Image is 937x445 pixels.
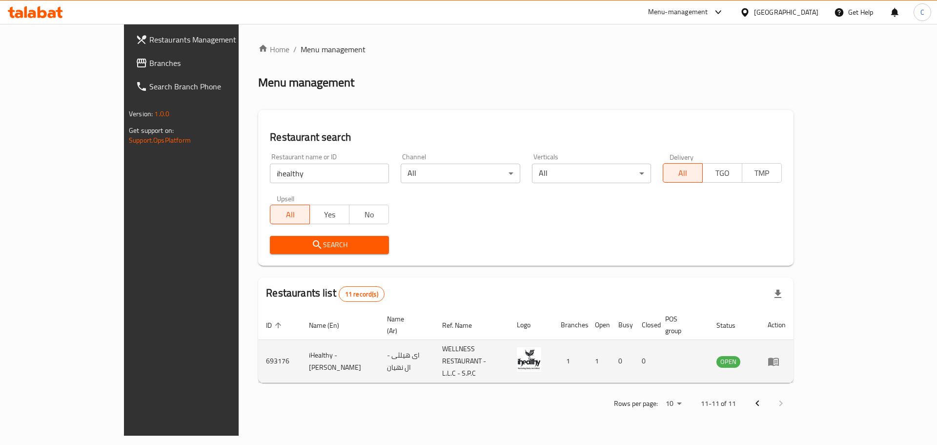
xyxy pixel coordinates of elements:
[553,310,587,340] th: Branches
[270,205,310,224] button: All
[670,153,694,160] label: Delivery
[278,239,381,251] span: Search
[611,340,634,383] td: 0
[266,319,285,331] span: ID
[509,310,553,340] th: Logo
[587,310,611,340] th: Open
[442,319,485,331] span: Ref. Name
[339,290,384,299] span: 11 record(s)
[553,340,587,383] td: 1
[532,164,651,183] div: All
[434,340,509,383] td: WELLNESS RESTAURANT - L.L.C - S.P.C
[667,166,699,180] span: All
[128,75,281,98] a: Search Branch Phone
[401,164,520,183] div: All
[149,57,273,69] span: Branches
[754,7,818,18] div: [GEOGRAPHIC_DATA]
[258,75,354,90] h2: Menu management
[665,313,697,337] span: POS group
[270,164,389,183] input: Search for restaurant name or ID..
[154,107,169,120] span: 1.0.0
[716,319,748,331] span: Status
[309,205,349,224] button: Yes
[920,7,924,18] span: C
[707,166,738,180] span: TGO
[648,6,708,18] div: Menu-management
[293,43,297,55] li: /
[379,340,434,383] td: اى هيلثى - ال نهيان
[277,195,295,202] label: Upsell
[517,347,541,372] img: iHealthy - Al Nahyan
[270,130,782,145] h2: Restaurant search
[634,310,657,340] th: Closed
[701,398,736,410] p: 11-11 of 11
[274,208,306,222] span: All
[634,340,657,383] td: 0
[301,43,366,55] span: Menu management
[746,392,769,415] button: Previous page
[662,397,685,411] div: Rows per page:
[314,208,346,222] span: Yes
[129,107,153,120] span: Version:
[768,356,786,367] div: Menu
[128,51,281,75] a: Branches
[258,43,794,55] nav: breadcrumb
[614,398,658,410] p: Rows per page:
[266,286,384,302] h2: Restaurants list
[611,310,634,340] th: Busy
[149,81,273,92] span: Search Branch Phone
[129,124,174,137] span: Get support on:
[587,340,611,383] td: 1
[742,163,782,183] button: TMP
[353,208,385,222] span: No
[746,166,778,180] span: TMP
[663,163,703,183] button: All
[716,356,740,367] span: OPEN
[760,310,794,340] th: Action
[149,34,273,45] span: Restaurants Management
[387,313,423,337] span: Name (Ar)
[349,205,389,224] button: No
[309,319,352,331] span: Name (En)
[301,340,379,383] td: iHealthy - [PERSON_NAME]
[258,310,794,383] table: enhanced table
[128,28,281,51] a: Restaurants Management
[270,236,389,254] button: Search
[129,134,191,147] a: Support.OpsPlatform
[716,356,740,368] div: OPEN
[766,282,790,306] div: Export file
[702,163,742,183] button: TGO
